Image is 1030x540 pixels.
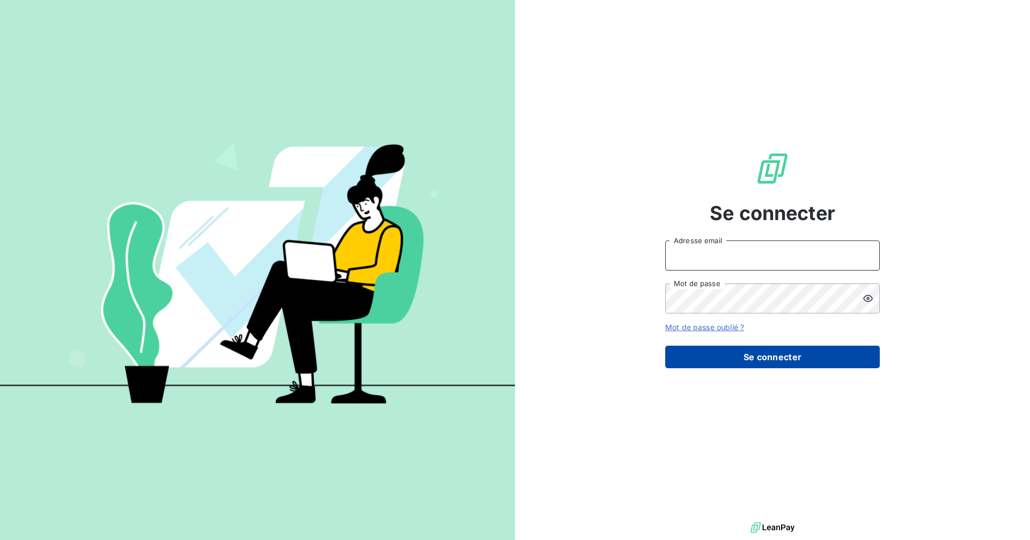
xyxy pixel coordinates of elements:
span: Se connecter [710,199,835,228]
a: Mot de passe oublié ? [665,323,744,332]
img: Logo LeanPay [755,151,790,186]
input: placeholder [665,240,880,271]
img: logo [751,520,794,536]
button: Se connecter [665,346,880,368]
